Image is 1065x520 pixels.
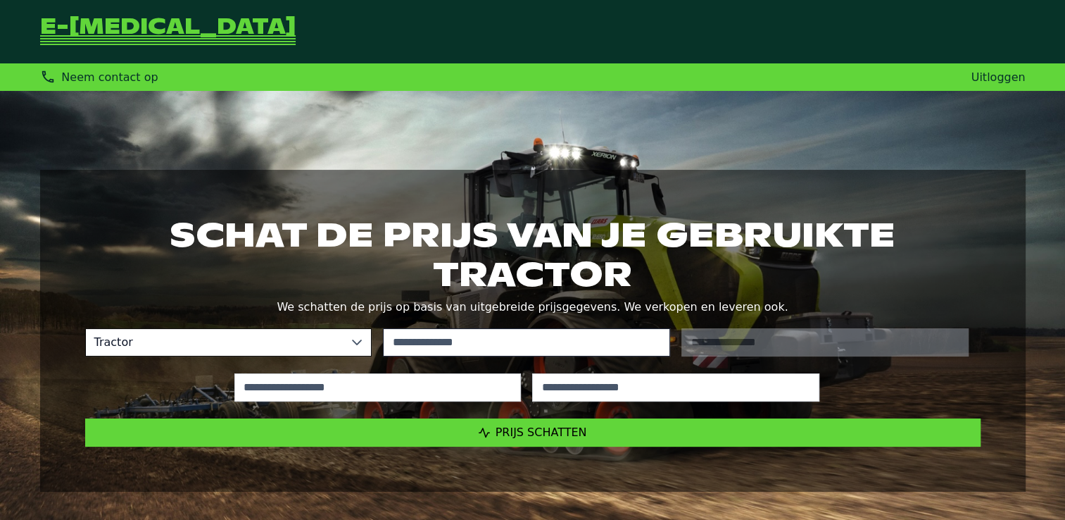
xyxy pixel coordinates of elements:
[61,70,158,84] span: Neem contact op
[40,69,158,85] div: Neem contact op
[85,419,981,447] button: Prijs schatten
[40,17,296,47] a: Terug naar de startpagina
[85,215,981,294] h1: Schat de prijs van je gebruikte tractor
[496,426,587,439] span: Prijs schatten
[85,297,981,317] p: We schatten de prijs op basis van uitgebreide prijsgegevens. We verkopen en leveren ook.
[971,70,1026,84] a: Uitloggen
[86,329,344,356] span: Tractor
